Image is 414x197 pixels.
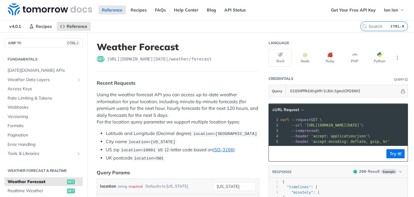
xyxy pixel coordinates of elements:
[213,147,233,153] a: ISO-3166
[97,41,259,52] h1: Weather Forecast
[287,85,400,97] input: apikey
[5,177,83,186] a: Weather Forecastget
[280,129,320,133] span: \
[282,180,285,184] span: {
[269,185,278,190] div: 2
[8,86,81,92] span: Access Keys
[291,118,311,122] span: --request
[291,129,318,133] span: --compressed
[280,118,289,122] span: curl
[343,49,366,67] button: PHP
[269,190,278,195] div: 3
[8,142,81,148] span: Error Handling
[8,77,75,83] span: Weather Data Layers
[280,118,322,122] span: GET \
[5,57,83,62] h2: Fundamentals
[221,5,249,15] a: API Status
[311,140,390,144] span: 'accept-encoding: deflate, gzip, br'
[318,49,342,67] button: Ruby
[5,66,83,75] a: [DATE][DOMAIN_NAME] APIs
[287,185,311,189] span: "timelines"
[368,49,391,67] button: Python
[127,5,150,15] a: Recipes
[8,188,65,194] span: Realtime Weather
[328,5,379,15] a: Get Your Free API Key
[282,185,318,189] span: : {
[272,169,292,175] button: RESPONSE
[76,77,81,82] button: Show subpages for Weather Data Layers
[269,128,279,133] div: 3
[269,85,286,97] button: Query
[106,155,259,162] li: UK postcode
[8,123,81,129] span: Formats
[129,140,175,144] span: location=[US_STATE]
[394,77,408,82] div: QueryInformation
[106,138,259,145] li: City name
[280,134,370,138] span: \
[5,149,83,158] a: Tools & LibrariesShow subpages for Tools & Libraries
[269,76,293,81] div: Credentials
[386,149,405,158] button: Try It!
[100,182,116,191] label: location
[6,22,24,31] span: v4.0.1
[66,41,79,45] span: CTRL-/
[272,107,299,112] span: cURL Request
[350,169,405,175] button: 200200-ResultExample
[362,24,367,29] svg: Search
[5,75,83,84] a: Weather Data LayersShow subpages for Weather Data Layers
[269,139,279,144] div: 5
[121,148,163,153] span: location=10001 US
[304,123,361,127] span: '[URL][DOMAIN_NAME][DATE]'
[5,112,83,121] a: Versioning
[269,41,289,45] div: Language
[171,5,202,15] a: Help Center
[280,123,364,127] span: \
[5,103,83,112] a: Webhooks
[106,146,259,153] li: US zip (2-letter code based on )
[98,5,126,15] a: Reference
[97,79,135,87] div: Recent Requests
[36,24,52,29] span: Recipes
[269,117,279,123] div: 1
[359,169,380,175] div: - Result
[5,84,83,94] a: Access Keys
[97,56,105,62] span: get
[76,151,81,156] button: Show subpages for Tools & Libraries
[353,170,357,173] span: 200
[8,114,81,120] span: Versioning
[134,156,163,161] span: location=SW1
[5,186,83,195] a: Realtime Weatherget
[67,24,87,29] span: Reference
[389,23,406,29] kbd: CTRL-K
[5,38,83,48] button: JUMP TOCTRL-/
[291,140,309,144] span: --header
[269,49,292,67] button: Shell
[291,134,309,138] span: --header
[270,107,306,113] button: cURL Request
[282,190,320,195] span: : [
[107,56,212,62] span: https://api.tomorrow.io/v4/weather/forecast
[8,132,81,138] span: Pagination
[8,3,92,15] img: Tomorrow.io Weather API Docs
[26,22,55,31] a: Recipes
[67,179,75,184] span: get
[291,190,313,195] span: "minutely"
[395,55,400,61] svg: More ellipsis
[400,88,406,94] button: Hide
[393,53,402,62] button: More Languages
[129,182,142,191] div: required
[8,179,65,185] span: Weather Forecast
[203,5,219,15] a: Blog
[5,121,83,130] a: Formats
[394,77,404,82] div: Query
[272,149,280,158] button: Copy to clipboard
[5,140,83,149] a: Error Handling
[8,95,81,101] span: Rate Limiting & Tokens
[269,179,278,185] div: 1
[381,5,408,15] button: lan lan
[193,132,257,136] span: location=[GEOGRAPHIC_DATA]
[67,189,75,193] span: get
[272,88,282,94] span: Query
[381,169,397,174] span: Example
[359,169,366,174] span: 200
